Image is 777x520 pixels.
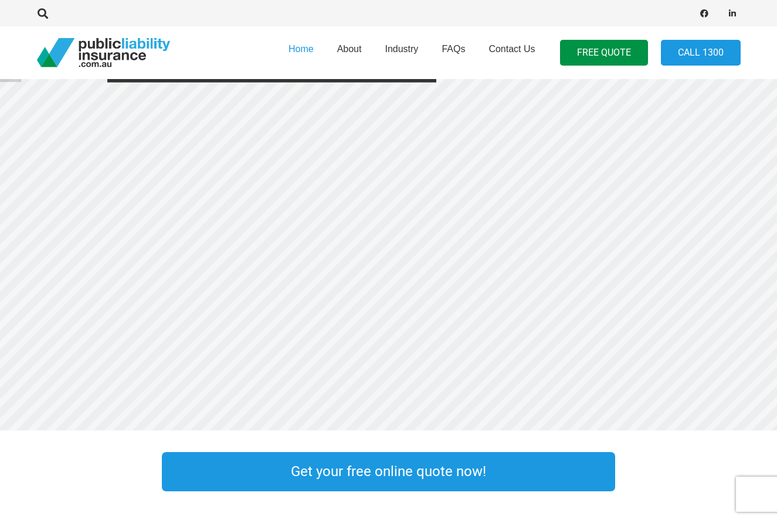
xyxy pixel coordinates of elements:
a: Home [277,23,325,83]
a: Call 1300 [661,40,741,66]
a: About [325,23,374,83]
a: LinkedIn [724,5,741,22]
a: Search [32,8,55,19]
a: Industry [373,23,430,83]
a: pli_logotransparent [37,38,170,67]
span: Home [289,44,314,54]
a: Get your free online quote now! [162,452,615,491]
a: FREE QUOTE [560,40,648,66]
a: Link [13,449,138,494]
span: FAQs [442,44,465,54]
span: About [337,44,362,54]
a: Facebook [696,5,712,22]
a: FAQs [430,23,477,83]
a: Contact Us [477,23,547,83]
span: Industry [385,44,418,54]
a: Link [639,449,764,494]
span: Contact Us [488,44,535,54]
